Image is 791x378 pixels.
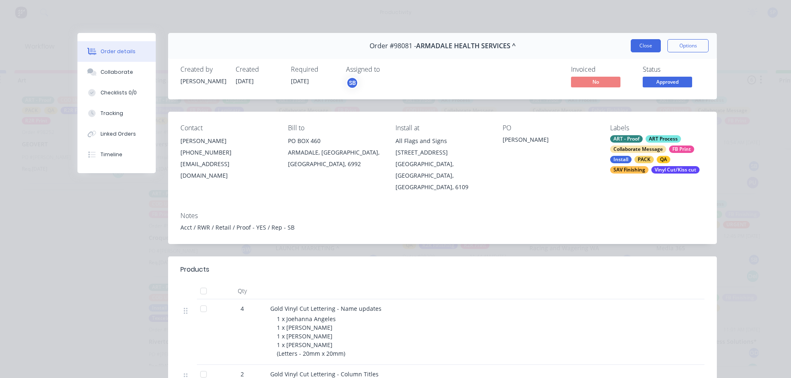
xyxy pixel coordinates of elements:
button: Tracking [77,103,156,124]
button: Checklists 0/0 [77,82,156,103]
div: Install at [395,124,490,132]
div: Order details [101,48,136,55]
div: Labels [610,124,704,132]
button: Collaborate [77,62,156,82]
span: No [571,77,620,87]
div: Vinyl Cut/Kiss cut [651,166,700,174]
div: Bill to [288,124,382,132]
button: Order details [77,41,156,62]
div: [PHONE_NUMBER] [180,147,275,158]
div: Created [236,66,281,73]
span: 4 [241,304,244,313]
div: [EMAIL_ADDRESS][DOMAIN_NAME] [180,158,275,181]
span: Gold Vinyl Cut Lettering - Name updates [270,305,381,312]
div: [PERSON_NAME] [180,135,275,147]
div: PO [503,124,597,132]
button: Linked Orders [77,124,156,144]
div: All Flags and Signs [STREET_ADDRESS] [395,135,490,158]
div: Invoiced [571,66,633,73]
div: SAV Finishing [610,166,648,174]
div: Assigned to [346,66,428,73]
div: Linked Orders [101,130,136,138]
button: SB [346,77,358,89]
div: Checklists 0/0 [101,89,137,96]
div: [GEOGRAPHIC_DATA], [GEOGRAPHIC_DATA], [GEOGRAPHIC_DATA], 6109 [395,158,490,193]
button: Approved [643,77,692,89]
span: Approved [643,77,692,87]
div: Tracking [101,110,123,117]
div: [PERSON_NAME] [503,135,597,147]
div: Timeline [101,151,122,158]
div: Products [180,265,209,275]
button: Timeline [77,144,156,165]
div: PO BOX 460 [288,135,382,147]
span: [DATE] [291,77,309,85]
span: 1 x Joehanna Angeles 1 x [PERSON_NAME] 1 x [PERSON_NAME] 1 x [PERSON_NAME] (Letters - 20mm x 20mm) [277,315,346,357]
div: Install [610,156,632,163]
div: ART Process [646,135,681,143]
span: [DATE] [236,77,254,85]
div: Contact [180,124,275,132]
div: All Flags and Signs [STREET_ADDRESS][GEOGRAPHIC_DATA], [GEOGRAPHIC_DATA], [GEOGRAPHIC_DATA], 6109 [395,135,490,193]
div: Status [643,66,704,73]
div: QA [657,156,670,163]
div: FB Print [669,146,694,153]
div: [PERSON_NAME][PHONE_NUMBER][EMAIL_ADDRESS][DOMAIN_NAME] [180,135,275,181]
div: ARMADALE, [GEOGRAPHIC_DATA], [GEOGRAPHIC_DATA], 6992 [288,147,382,170]
div: Required [291,66,336,73]
div: Notes [180,212,704,220]
div: PACK [634,156,654,163]
div: [PERSON_NAME] [180,77,226,85]
div: Collaborate Message [610,146,666,153]
span: ARMADALE HEALTH SERVICES ^ [416,42,516,50]
button: Options [667,39,709,52]
span: Order #98081 - [370,42,416,50]
div: ART - Proof [610,135,643,143]
div: Qty [218,283,267,299]
div: Created by [180,66,226,73]
button: Close [631,39,661,52]
div: PO BOX 460ARMADALE, [GEOGRAPHIC_DATA], [GEOGRAPHIC_DATA], 6992 [288,135,382,170]
div: Collaborate [101,68,133,76]
div: Acct / RWR / Retail / Proof - YES / Rep - SB [180,223,704,232]
span: Gold Vinyl Cut Lettering - Column Titles [270,370,379,378]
